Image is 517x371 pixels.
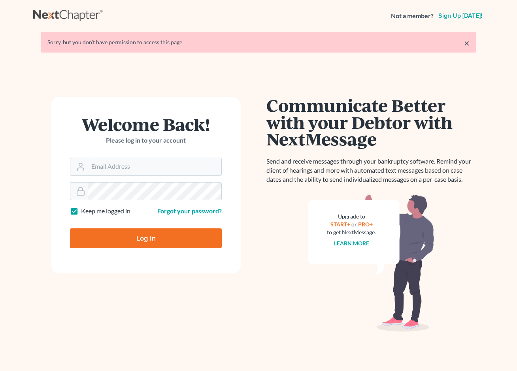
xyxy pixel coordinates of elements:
label: Keep me logged in [81,207,130,216]
input: Log In [70,228,222,248]
a: Forgot your password? [157,207,222,215]
div: Upgrade to [327,213,376,220]
h1: Welcome Back! [70,116,222,133]
a: × [464,38,470,48]
input: Email Address [88,158,221,175]
img: nextmessage_bg-59042aed3d76b12b5cd301f8e5b87938c9018125f34e5fa2b7a6b67550977c72.svg [308,194,434,332]
span: or [351,221,357,228]
a: Sign up [DATE]! [437,13,484,19]
div: to get NextMessage. [327,228,376,236]
div: Sorry, but you don't have permission to access this page [47,38,470,46]
h1: Communicate Better with your Debtor with NextMessage [266,97,476,147]
a: PRO+ [358,221,373,228]
strong: Not a member? [391,11,434,21]
p: Send and receive messages through your bankruptcy software. Remind your client of hearings and mo... [266,157,476,184]
a: START+ [330,221,350,228]
a: Learn more [334,240,369,247]
p: Please log in to your account [70,136,222,145]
